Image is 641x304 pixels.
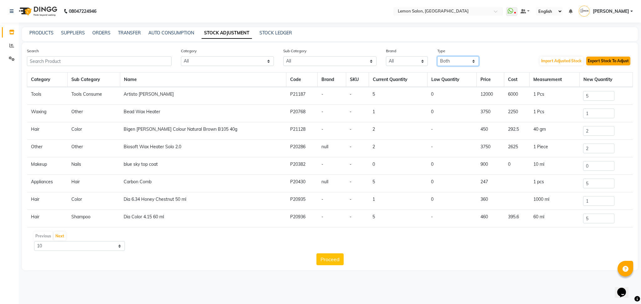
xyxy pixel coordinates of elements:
b: 08047224946 [69,3,96,20]
th: Measurement [530,73,579,87]
td: 0 [427,157,477,175]
td: - [318,227,346,245]
td: - [427,210,477,227]
td: 344 [504,227,530,245]
td: 360 [477,192,504,210]
button: Import Adjusted Stock [540,57,583,65]
td: Appliances [27,175,68,192]
td: 1 [369,192,427,210]
td: 3750 [477,140,504,157]
td: Biosoft Wax Heater Solo 2.0 [120,140,286,157]
td: - [427,122,477,140]
td: Hair [27,227,68,245]
td: 0 [504,157,530,175]
td: Bead Wax Heater [120,105,286,122]
td: - [346,105,369,122]
td: 12000 [477,87,504,105]
iframe: chat widget [615,279,635,298]
td: Hair [27,210,68,227]
td: Nails [68,157,120,175]
th: Code [286,73,318,87]
td: blue sky top coat [120,157,286,175]
td: - [427,140,477,157]
td: P20935 [286,192,318,210]
td: 395.6 [504,210,530,227]
td: Bigen [PERSON_NAME] Colour Natural Brown B105 40g [120,122,286,140]
td: 1 [369,105,427,122]
a: STOCK LEDGER [259,30,292,36]
td: 0 [427,192,477,210]
td: Other [68,140,120,157]
td: 900 [477,157,504,175]
td: Color [68,192,120,210]
td: 1 Pcs [530,105,579,122]
td: Hair [68,175,120,192]
label: Type [437,48,445,54]
a: STOCK ADJUSTMENT [202,28,252,39]
th: SKU [346,73,369,87]
td: Tools [27,87,68,105]
td: null [318,175,346,192]
th: Current Quantity [369,73,427,87]
td: Color [68,227,120,245]
button: Next [54,232,66,241]
td: Other [68,105,120,122]
td: - [318,210,346,227]
td: Color [68,122,120,140]
th: Category [27,73,68,87]
td: Carbon Comb [120,175,286,192]
td: P20939 [286,227,318,245]
td: Dia Color 4.15 60 ml [120,210,286,227]
button: Export Stock To Adjust [586,57,630,65]
td: 2625 [504,140,530,157]
th: Price [477,73,504,87]
td: P20430 [286,175,318,192]
td: 5 [369,210,427,227]
td: 3750 [477,105,504,122]
td: P20936 [286,210,318,227]
td: 5 [369,87,427,105]
td: 1 Pcs [530,87,579,105]
td: Tools Consume [68,87,120,105]
td: P20768 [286,105,318,122]
td: 50 ml [530,227,579,245]
td: Artisto [PERSON_NAME] [120,87,286,105]
th: Brand [318,73,346,87]
td: 60 ml [530,210,579,227]
td: - [318,192,346,210]
input: Search Product [27,56,172,66]
td: - [346,122,369,140]
label: Search [27,48,39,54]
td: - [346,227,369,245]
td: 1000 ml [530,192,579,210]
td: 10 ml [530,157,579,175]
label: Category [181,48,197,54]
label: Brand [386,48,396,54]
td: - [318,157,346,175]
td: 5 [369,175,427,192]
td: 6000 [504,87,530,105]
td: 0 [427,87,477,105]
td: Shampoo [68,210,120,227]
td: - [346,140,369,157]
span: [PERSON_NAME] [593,8,629,15]
th: Cost [504,73,530,87]
td: Other [27,140,68,157]
td: Makeup [27,157,68,175]
a: ORDERS [92,30,110,36]
td: - [346,87,369,105]
button: Proceed [316,253,344,265]
td: 292.5 [504,122,530,140]
td: Hair [27,192,68,210]
td: 450 [477,122,504,140]
td: Hair [27,122,68,140]
td: - [346,175,369,192]
td: 2 [369,122,427,140]
th: Name [120,73,286,87]
td: Dia 6.34 Honey Chestnut 50 ml [120,192,286,210]
th: Low Quantity [427,73,477,87]
td: 2250 [504,105,530,122]
td: P21187 [286,87,318,105]
a: TRANSFER [118,30,141,36]
td: - [427,227,477,245]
